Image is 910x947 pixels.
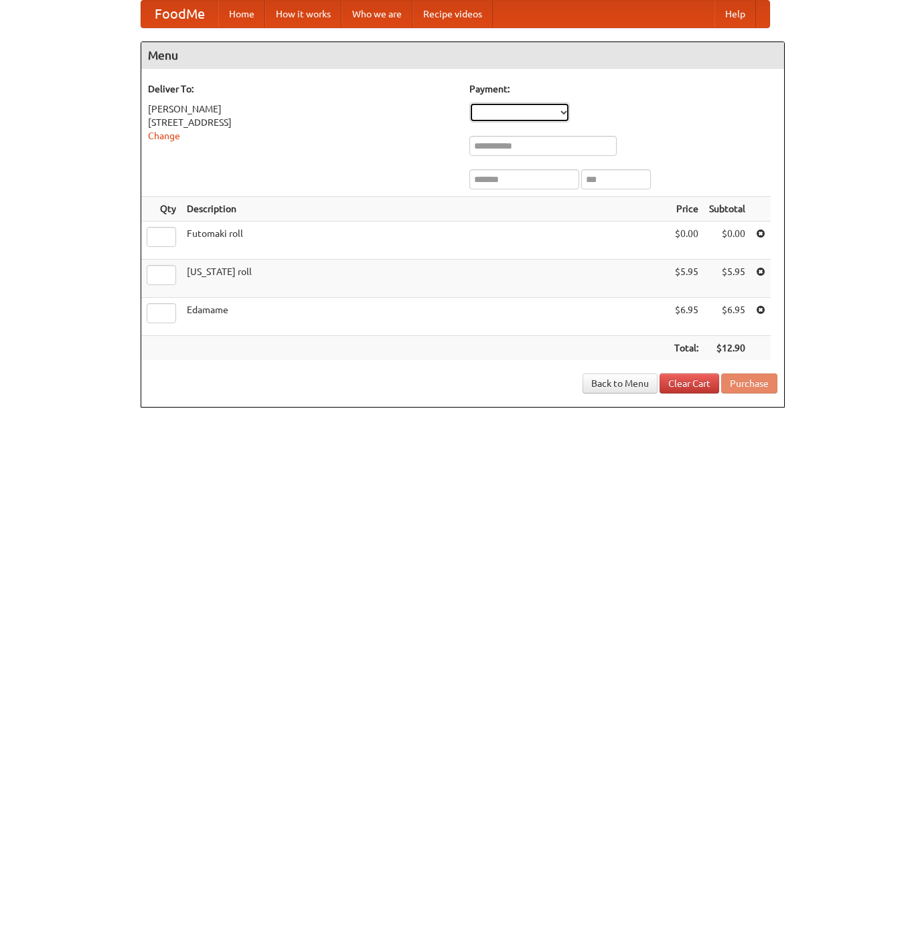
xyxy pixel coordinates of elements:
th: Description [181,197,669,222]
td: $5.95 [704,260,751,298]
a: Clear Cart [660,373,719,394]
div: [PERSON_NAME] [148,102,456,116]
a: Change [148,131,180,141]
td: [US_STATE] roll [181,260,669,298]
th: Total: [669,336,704,361]
h5: Payment: [469,82,777,96]
th: Price [669,197,704,222]
td: $0.00 [704,222,751,260]
td: Edamame [181,298,669,336]
td: $6.95 [704,298,751,336]
td: $6.95 [669,298,704,336]
a: FoodMe [141,1,218,27]
td: Futomaki roll [181,222,669,260]
td: $0.00 [669,222,704,260]
a: Home [218,1,265,27]
button: Purchase [721,373,777,394]
a: Back to Menu [583,373,658,394]
a: Who we are [342,1,412,27]
th: Qty [141,197,181,222]
th: $12.90 [704,336,751,361]
h4: Menu [141,42,784,69]
td: $5.95 [669,260,704,298]
a: Help [714,1,756,27]
th: Subtotal [704,197,751,222]
div: [STREET_ADDRESS] [148,116,456,129]
a: How it works [265,1,342,27]
a: Recipe videos [412,1,493,27]
h5: Deliver To: [148,82,456,96]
